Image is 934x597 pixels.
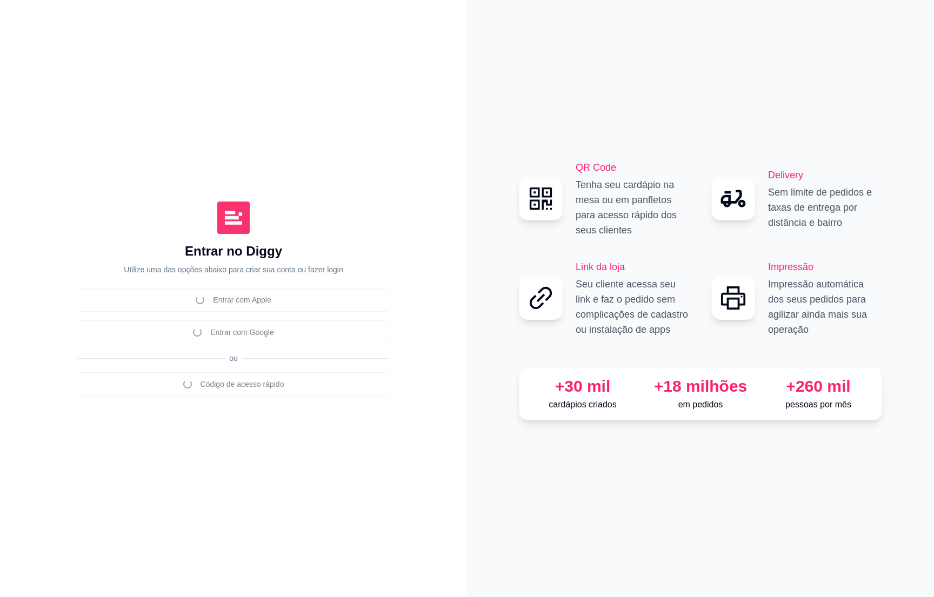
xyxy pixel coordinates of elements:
h2: Link da loja [576,259,690,274]
div: +30 mil [528,377,637,396]
img: Diggy [217,202,250,234]
p: Seu cliente acessa seu link e faz o pedido sem complicações de cadastro ou instalação de apps [576,277,690,337]
span: ou [225,354,242,363]
p: Utilize uma das opções abaixo para criar sua conta ou fazer login [124,264,343,275]
h2: Delivery [768,167,882,183]
p: cardápios criados [528,398,637,411]
h1: Entrar no Diggy [185,243,282,260]
p: pessoas por mês [764,398,873,411]
p: Tenha seu cardápio na mesa ou em panfletos para acesso rápido dos seus clientes [576,177,690,238]
h2: QR Code [576,160,690,175]
h2: Impressão [768,259,882,274]
div: +260 mil [764,377,873,396]
p: Impressão automática dos seus pedidos para agilizar ainda mais sua operação [768,277,882,337]
div: +18 milhões [646,377,755,396]
p: em pedidos [646,398,755,411]
p: Sem limite de pedidos e taxas de entrega por distância e bairro [768,185,882,230]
